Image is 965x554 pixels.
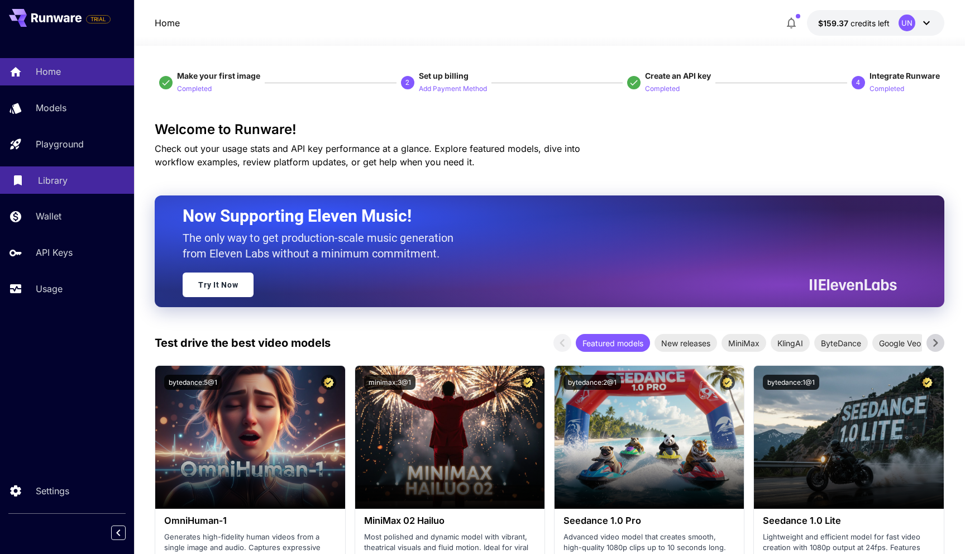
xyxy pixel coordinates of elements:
[177,84,212,94] p: Completed
[807,10,944,36] button: $159.37064UN
[771,337,810,349] span: KlingAI
[814,334,868,352] div: ByteDance
[155,366,345,509] img: alt
[872,337,928,349] span: Google Veo
[645,82,680,95] button: Completed
[36,282,63,295] p: Usage
[920,375,935,390] button: Certified Model – Vetted for best performance and includes a commercial license.
[870,71,940,80] span: Integrate Runware
[111,526,126,540] button: Collapse sidebar
[870,82,904,95] button: Completed
[36,209,61,223] p: Wallet
[645,84,680,94] p: Completed
[419,84,487,94] p: Add Payment Method
[86,12,111,26] span: Add your payment card to enable full platform functionality.
[164,515,336,526] h3: OmniHuman‑1
[655,337,717,349] span: New releases
[818,17,890,29] div: $159.37064
[419,82,487,95] button: Add Payment Method
[183,206,888,227] h2: Now Supporting Eleven Music!
[754,366,943,509] img: alt
[155,143,580,168] span: Check out your usage stats and API key performance at a glance. Explore featured models, dive int...
[36,484,69,498] p: Settings
[120,523,134,543] div: Collapse sidebar
[851,18,890,28] span: credits left
[36,246,73,259] p: API Keys
[818,18,851,28] span: $159.37
[856,78,860,88] p: 4
[555,366,744,509] img: alt
[655,334,717,352] div: New releases
[405,78,409,88] p: 2
[563,375,621,390] button: bytedance:2@1
[38,174,68,187] p: Library
[183,230,462,261] p: The only way to get production-scale music generation from Eleven Labs without a minimum commitment.
[576,334,650,352] div: Featured models
[155,335,331,351] p: Test drive the best video models
[155,122,944,137] h3: Welcome to Runware!
[722,334,766,352] div: MiniMax
[520,375,536,390] button: Certified Model – Vetted for best performance and includes a commercial license.
[899,15,915,31] div: UN
[872,334,928,352] div: Google Veo
[321,375,336,390] button: Certified Model – Vetted for best performance and includes a commercial license.
[576,337,650,349] span: Featured models
[36,137,84,151] p: Playground
[183,273,254,297] a: Try It Now
[364,515,536,526] h3: MiniMax 02 Hailuo
[155,16,180,30] nav: breadcrumb
[763,515,934,526] h3: Seedance 1.0 Lite
[563,515,735,526] h3: Seedance 1.0 Pro
[720,375,735,390] button: Certified Model – Vetted for best performance and includes a commercial license.
[87,15,110,23] span: TRIAL
[645,71,711,80] span: Create an API key
[177,71,260,80] span: Make your first image
[419,71,469,80] span: Set up billing
[355,366,544,509] img: alt
[771,334,810,352] div: KlingAI
[36,65,61,78] p: Home
[814,337,868,349] span: ByteDance
[722,337,766,349] span: MiniMax
[155,16,180,30] a: Home
[36,101,66,114] p: Models
[164,375,222,390] button: bytedance:5@1
[177,82,212,95] button: Completed
[763,375,819,390] button: bytedance:1@1
[364,375,415,390] button: minimax:3@1
[870,84,904,94] p: Completed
